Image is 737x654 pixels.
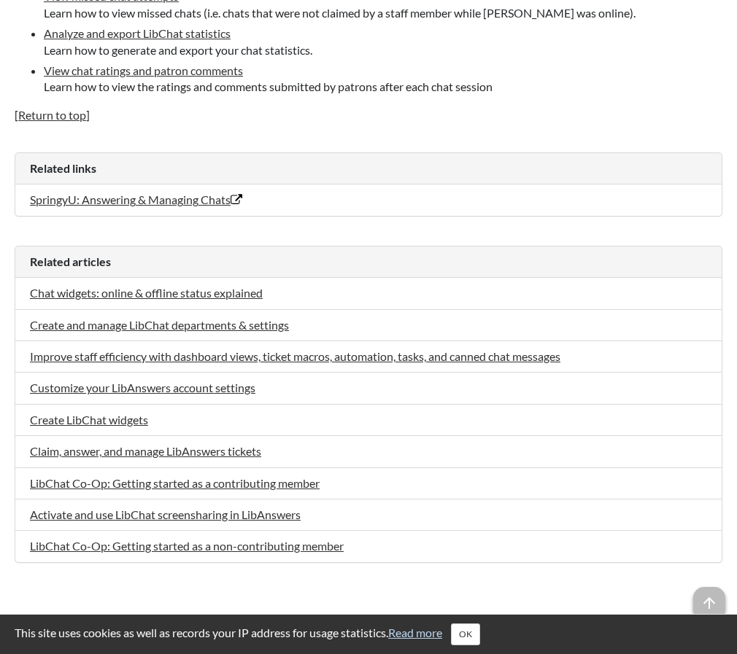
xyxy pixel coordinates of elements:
a: Claim, answer, and manage LibAnswers tickets [30,444,261,458]
button: Close [451,623,480,645]
p: [ ] [15,107,722,123]
a: Chat widgets: online & offline status explained [30,286,263,300]
a: Activate and use LibChat screensharing in LibAnswers [30,507,301,521]
a: Customize your LibAnswers account settings [30,381,255,394]
a: Read more [388,626,442,639]
li: Learn how to view the ratings and comments submitted by patrons after each chat session [44,62,722,96]
a: arrow_upward [693,588,725,602]
a: Create and manage LibChat departments & settings [30,318,289,332]
span: Related articles [30,254,111,268]
a: LibChat Co-Op: Getting started as a non-contributing member [30,539,344,553]
a: Analyze and export LibChat statistics [44,26,231,40]
a: Improve staff efficiency with dashboard views, ticket macros, automation, tasks, and canned chat ... [30,349,560,363]
span: Related links [30,161,96,175]
a: Return to top [18,108,86,122]
span: arrow_upward [693,587,725,619]
a: View chat ratings and patron comments [44,63,243,77]
a: SpringyU: Answering & Managing Chats [30,192,242,206]
li: Learn how to generate and export your chat statistics. [44,25,722,58]
a: LibChat Co-Op: Getting started as a contributing member [30,476,320,490]
a: Create LibChat widgets [30,413,148,427]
